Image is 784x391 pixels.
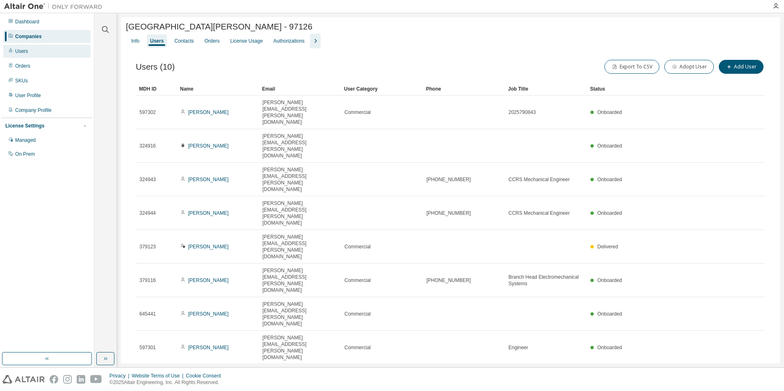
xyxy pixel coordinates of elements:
div: Users [15,48,28,55]
div: License Usage [230,38,262,44]
img: facebook.svg [50,375,58,384]
div: On Prem [15,151,35,157]
span: [PERSON_NAME][EMAIL_ADDRESS][PERSON_NAME][DOMAIN_NAME] [262,301,337,327]
div: MDH ID [139,82,173,95]
div: Orders [15,63,30,69]
span: 645441 [139,311,156,317]
span: Delivered [597,244,618,250]
div: Company Profile [15,107,52,114]
p: © 2025 Altair Engineering, Inc. All Rights Reserved. [109,379,226,386]
span: [PERSON_NAME][EMAIL_ADDRESS][PERSON_NAME][DOMAIN_NAME] [262,267,337,293]
a: [PERSON_NAME] [188,277,229,283]
a: [PERSON_NAME] [188,109,229,115]
span: 379116 [139,277,156,284]
span: 324944 [139,210,156,216]
span: CCRS Mechanical Engineer [508,210,570,216]
span: 324943 [139,176,156,183]
span: [GEOGRAPHIC_DATA][PERSON_NAME] - 97126 [126,22,312,32]
div: User Profile [15,92,41,99]
span: Onboarded [597,210,622,216]
span: Commercial [344,344,371,351]
span: Onboarded [597,311,622,317]
span: 379123 [139,243,156,250]
div: Info [131,38,139,44]
a: [PERSON_NAME] [188,345,229,350]
div: Status [590,82,716,95]
img: altair_logo.svg [2,375,45,384]
div: Cookie Consent [186,373,226,379]
span: CCRS Mechanical Engineer [508,176,570,183]
div: Managed [15,137,36,143]
span: Commercial [344,311,371,317]
span: Commercial [344,243,371,250]
div: Privacy [109,373,132,379]
span: Commercial [344,109,371,116]
a: [PERSON_NAME] [188,177,229,182]
span: 597302 [139,109,156,116]
button: Export To CSV [604,60,659,74]
span: [PHONE_NUMBER] [426,176,471,183]
span: [PERSON_NAME][EMAIL_ADDRESS][PERSON_NAME][DOMAIN_NAME] [262,200,337,226]
span: [PERSON_NAME][EMAIL_ADDRESS][PERSON_NAME][DOMAIN_NAME] [262,133,337,159]
span: [PERSON_NAME][EMAIL_ADDRESS][PERSON_NAME][DOMAIN_NAME] [262,99,337,125]
img: youtube.svg [90,375,102,384]
span: 2025790843 [508,109,536,116]
span: 597301 [139,344,156,351]
span: Onboarded [597,109,622,115]
span: [PERSON_NAME][EMAIL_ADDRESS][PERSON_NAME][DOMAIN_NAME] [262,166,337,193]
div: License Settings [5,123,44,129]
span: [PERSON_NAME][EMAIL_ADDRESS][PERSON_NAME][DOMAIN_NAME] [262,334,337,361]
span: [PERSON_NAME][EMAIL_ADDRESS][PERSON_NAME][DOMAIN_NAME] [262,234,337,260]
div: Name [180,82,255,95]
span: Branch Head Electromechanical Systems [508,274,583,287]
div: Email [262,82,337,95]
a: [PERSON_NAME] [188,210,229,216]
span: [PHONE_NUMBER] [426,277,471,284]
div: SKUs [15,77,28,84]
span: Onboarded [597,177,622,182]
button: Add User [719,60,763,74]
span: Users (10) [136,62,175,72]
div: Dashboard [15,18,39,25]
span: Onboarded [597,345,622,350]
span: Commercial [344,277,371,284]
a: [PERSON_NAME] [188,311,229,317]
div: Phone [426,82,501,95]
img: linkedin.svg [77,375,85,384]
div: Orders [205,38,220,44]
div: Companies [15,33,42,40]
span: [PHONE_NUMBER] [426,210,471,216]
div: Authorizations [273,38,305,44]
span: Onboarded [597,277,622,283]
div: Job Title [508,82,583,95]
span: Engineer [508,344,528,351]
div: Users [150,38,164,44]
div: User Category [344,82,419,95]
div: Website Terms of Use [132,373,186,379]
span: 324916 [139,143,156,149]
img: instagram.svg [63,375,72,384]
button: Adopt User [664,60,714,74]
div: Contacts [174,38,194,44]
a: [PERSON_NAME] [188,143,229,149]
img: Altair One [4,2,107,11]
a: [PERSON_NAME] [188,244,229,250]
span: Onboarded [597,143,622,149]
